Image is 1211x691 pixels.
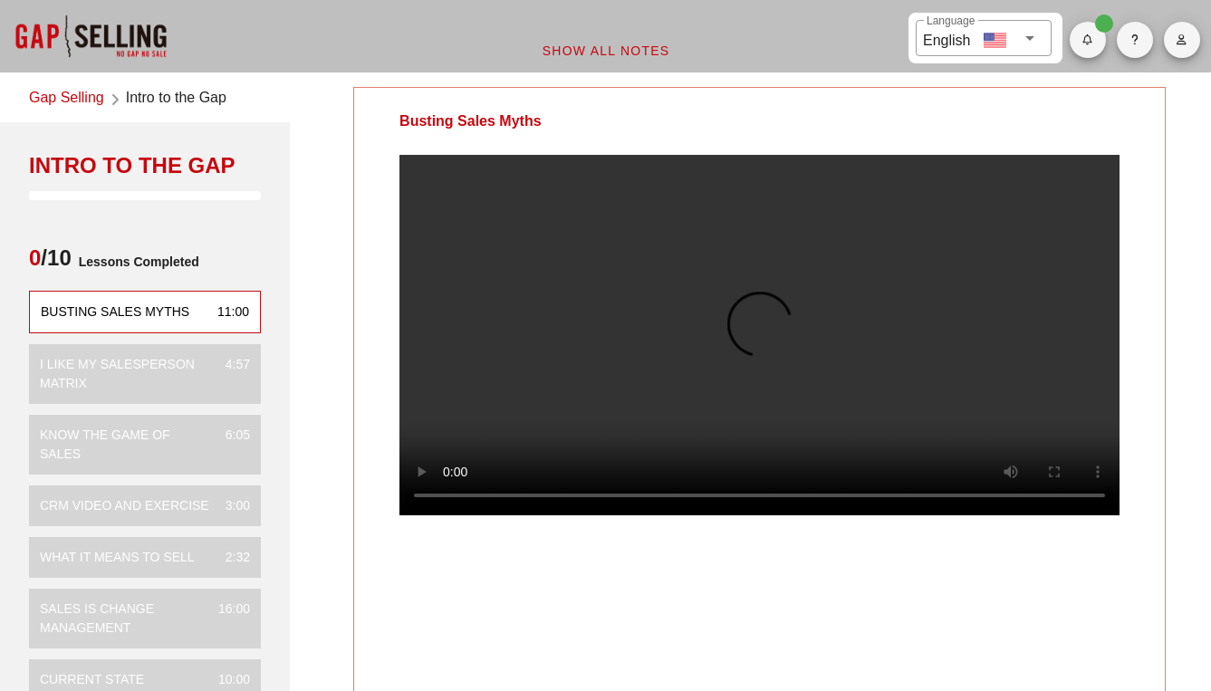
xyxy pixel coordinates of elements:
span: /10 [29,244,72,280]
div: What it means to sell [40,548,195,567]
div: CRM VIDEO and EXERCISE [40,496,209,515]
div: 16:00 [204,600,250,638]
div: 3:00 [211,496,250,515]
a: Gap Selling [29,87,104,111]
div: Know the Game of Sales [40,426,211,464]
div: 2:32 [211,548,250,567]
div: Busting Sales Myths [41,302,189,322]
div: Intro to the Gap [29,151,261,180]
button: Show All Notes [527,34,685,67]
label: Language [927,14,975,28]
div: 10:00 [204,670,250,689]
span: 0 [29,245,41,270]
div: Busting Sales Myths [354,88,586,155]
div: English [923,25,970,52]
span: Badge [1095,14,1113,33]
span: Intro to the Gap [126,87,226,111]
div: 6:05 [211,426,250,464]
div: 4:57 [211,355,250,393]
div: LanguageEnglish [916,20,1052,56]
span: Show All Notes [542,43,670,58]
span: Lessons Completed [72,244,199,280]
div: I Like My Salesperson Matrix [40,355,211,393]
div: Sales is Change Management [40,600,204,638]
div: Current State [40,670,144,689]
div: 11:00 [203,302,249,322]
